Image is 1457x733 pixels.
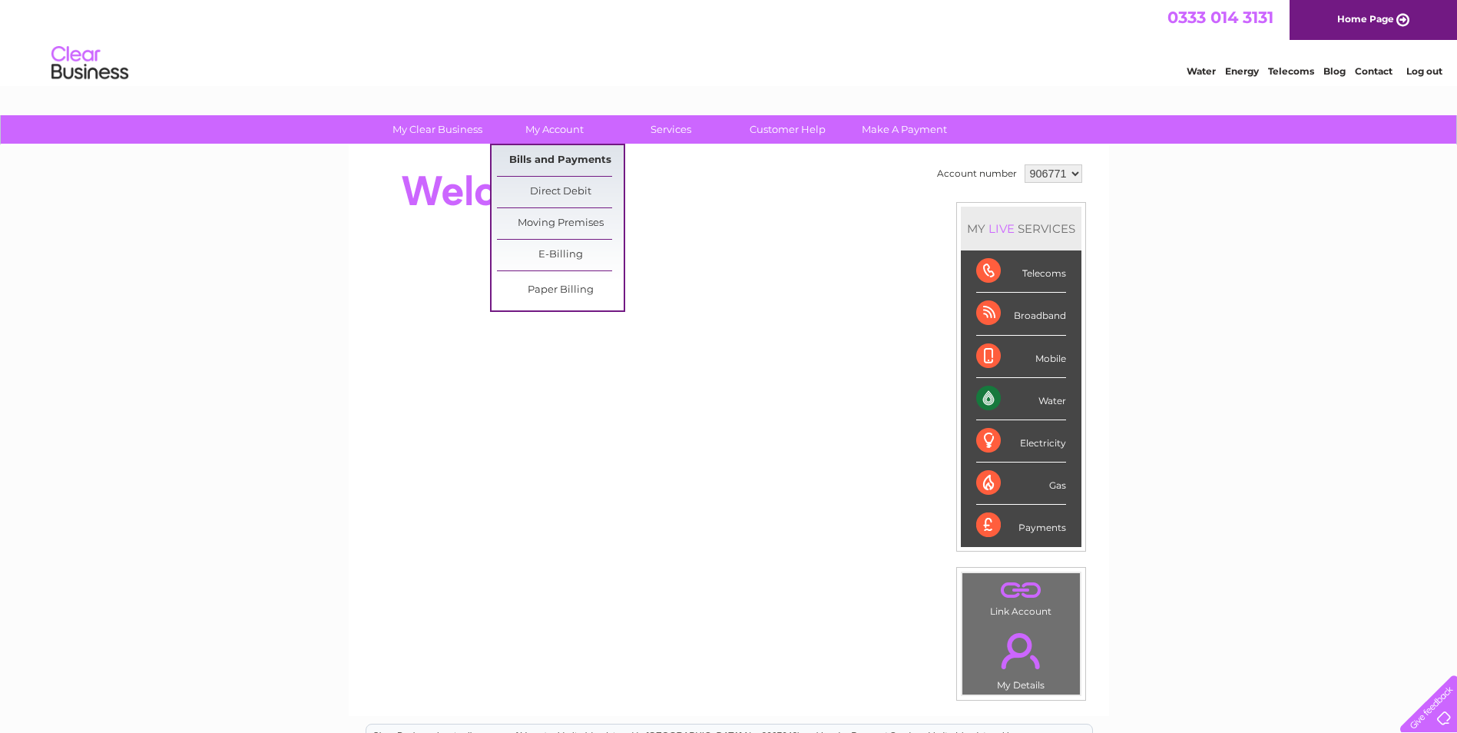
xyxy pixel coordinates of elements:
[841,115,968,144] a: Make A Payment
[976,250,1066,293] div: Telecoms
[933,161,1021,187] td: Account number
[966,577,1076,604] a: .
[976,420,1066,463] div: Electricity
[366,8,1092,75] div: Clear Business is a trading name of Verastar Limited (registered in [GEOGRAPHIC_DATA] No. 3667643...
[497,208,624,239] a: Moving Premises
[1167,8,1273,27] a: 0333 014 3131
[608,115,734,144] a: Services
[962,620,1081,695] td: My Details
[976,463,1066,505] div: Gas
[374,115,501,144] a: My Clear Business
[1355,65,1392,77] a: Contact
[497,240,624,270] a: E-Billing
[1323,65,1346,77] a: Blog
[497,275,624,306] a: Paper Billing
[976,505,1066,546] div: Payments
[51,40,129,87] img: logo.png
[491,115,618,144] a: My Account
[724,115,851,144] a: Customer Help
[966,624,1076,678] a: .
[1225,65,1259,77] a: Energy
[497,145,624,176] a: Bills and Payments
[961,207,1081,250] div: MY SERVICES
[976,293,1066,335] div: Broadband
[962,572,1081,621] td: Link Account
[497,177,624,207] a: Direct Debit
[985,221,1018,236] div: LIVE
[1187,65,1216,77] a: Water
[976,378,1066,420] div: Water
[1268,65,1314,77] a: Telecoms
[976,336,1066,378] div: Mobile
[1406,65,1442,77] a: Log out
